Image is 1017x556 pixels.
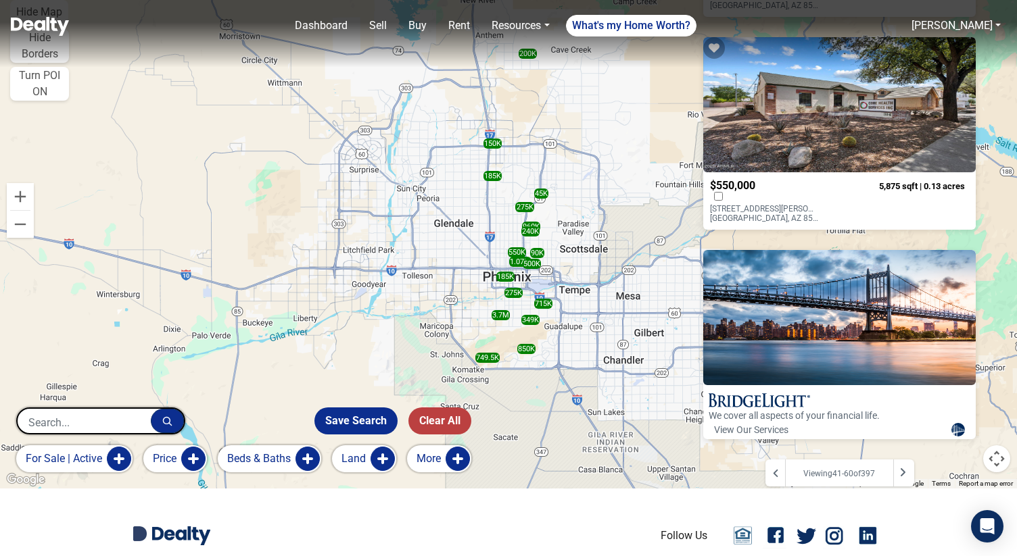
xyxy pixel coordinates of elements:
div: 185K [496,272,515,282]
span: View Our Services [714,424,788,435]
div: 749.5K [475,353,500,363]
a: Twitter [797,522,816,549]
span: $550,000 [710,179,755,192]
iframe: BigID CMP Widget [7,515,47,556]
a: Facebook [763,522,790,549]
a: Rent [443,12,475,39]
a: Resources [486,12,554,39]
button: Beds & Baths [218,445,321,472]
div: 275K [504,288,523,298]
button: Turn POI ON [10,67,69,101]
div: 275K [516,202,534,212]
button: Map camera controls [983,445,1010,472]
img: Website Logo [951,423,965,436]
div: 240K [521,226,540,236]
a: Buy [403,12,432,39]
div: 45K [534,188,548,199]
img: New York City Bridge [709,385,810,410]
div: 349K [521,315,540,325]
a: Instagram [823,522,850,549]
div: Open Intercom Messenger [971,510,1003,542]
div: 500K [523,259,541,269]
a: Email [729,526,756,546]
div: 185K [483,171,502,181]
a: [PERSON_NAME] [906,12,1006,39]
div: 715K [534,299,552,309]
button: for sale | active [16,445,133,472]
div: 850K [517,344,536,354]
button: Save Search [314,407,398,434]
img: Dealty [152,526,210,545]
button: Zoom in [7,183,34,210]
span: 5,875 sqft | 0.13 acres [879,181,965,191]
a: What's my Home Worth? [566,15,696,36]
div: 1.07M [509,257,531,267]
div: 90K [530,248,544,258]
p: We cover all aspects of your financial life. [709,410,970,421]
li: Follow Us [661,528,707,544]
button: Zoom out [7,211,34,238]
a: Sell [364,12,392,39]
a: [PERSON_NAME] [912,19,993,32]
div: 150K [483,138,502,149]
p: [STREET_ADDRESS][PERSON_NAME] [GEOGRAPHIC_DATA], AZ 85012 [710,204,819,223]
button: Land [332,445,396,472]
div: 3.7M [492,310,510,320]
a: Dashboard [289,12,353,39]
img: Dealty - Buy, Sell & Rent Homes [11,17,69,36]
a: Linkedin [857,522,884,549]
input: Search... [18,409,151,436]
button: Clear All [408,407,471,434]
button: Price [143,445,207,472]
button: More [407,445,471,472]
div: Viewing 41 - 60 of 397 [786,467,893,480]
div: 475K [515,202,534,212]
img: Dealty D [133,526,147,541]
label: Compare [710,192,727,201]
